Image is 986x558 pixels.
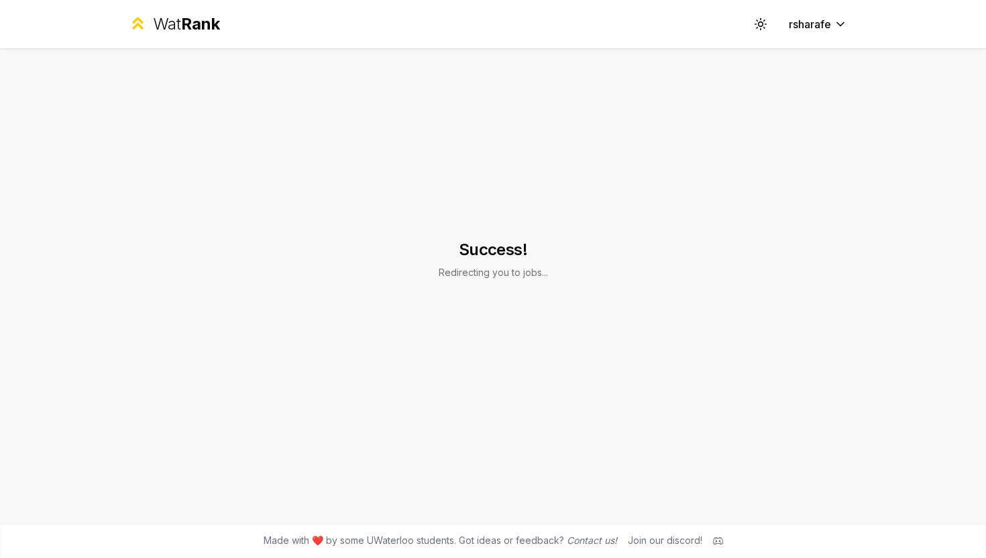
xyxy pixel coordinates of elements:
[128,13,220,35] a: WatRank
[778,12,858,36] button: rsharafe
[264,534,617,547] span: Made with ❤️ by some UWaterloo students. Got ideas or feedback?
[153,13,220,35] div: Wat
[628,534,702,547] div: Join our discord!
[181,14,220,34] span: Rank
[567,534,617,546] a: Contact us!
[439,266,548,279] p: Redirecting you to jobs...
[439,239,548,261] h1: Success!
[789,16,831,32] span: rsharafe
